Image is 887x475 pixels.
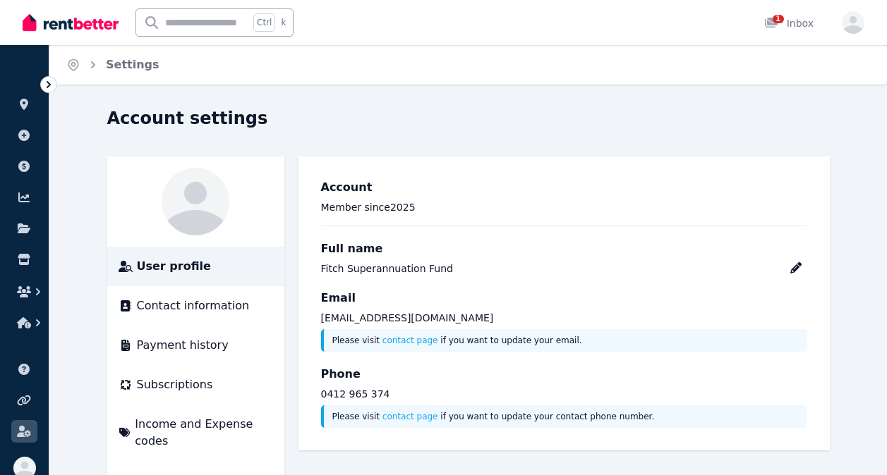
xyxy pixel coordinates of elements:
[321,387,807,401] p: 0412 965 374
[332,335,799,346] p: Please visit if you want to update your email.
[321,179,807,196] h3: Account
[49,45,176,85] nav: Breadcrumb
[137,258,211,275] span: User profile
[281,17,286,28] span: k
[382,335,438,345] a: contact page
[119,297,273,314] a: Contact information
[321,290,807,307] h3: Email
[23,12,119,33] img: RentBetter
[119,258,273,275] a: User profile
[135,416,272,450] span: Income and Expense codes
[773,15,784,23] span: 1
[119,376,273,393] a: Subscriptions
[764,16,814,30] div: Inbox
[321,240,807,257] h3: Full name
[321,366,807,383] h3: Phone
[382,412,438,421] a: contact page
[119,416,273,450] a: Income and Expense codes
[137,376,213,393] span: Subscriptions
[107,107,268,130] h1: Account settings
[253,13,275,32] span: Ctrl
[321,261,453,276] div: Fitch Superannuation Fund
[137,337,229,354] span: Payment history
[119,337,273,354] a: Payment history
[137,297,250,314] span: Contact information
[106,58,159,71] a: Settings
[321,311,807,325] p: [EMAIL_ADDRESS][DOMAIN_NAME]
[332,411,799,422] p: Please visit if you want to update your contact phone number.
[321,200,807,214] p: Member since 2025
